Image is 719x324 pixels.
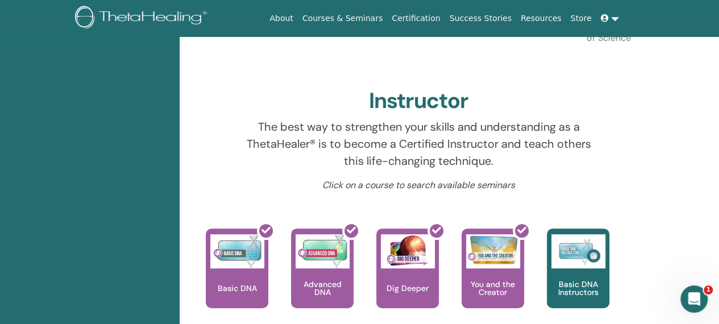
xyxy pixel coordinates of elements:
[296,234,350,268] img: Advanced DNA
[331,24,379,72] p: Instructor
[462,280,524,296] p: You and the Creator
[238,118,600,169] p: The best way to strengthen your skills and understanding as a ThetaHealer® is to become a Certifi...
[704,285,713,294] span: 1
[566,8,596,29] a: Store
[265,8,297,29] a: About
[369,88,468,114] h2: Instructor
[466,234,520,265] img: You and the Creator
[381,234,435,268] img: Dig Deeper
[458,24,506,72] p: Master
[445,8,516,29] a: Success Stories
[238,178,600,192] p: Click on a course to search available seminars
[516,8,566,29] a: Resources
[680,285,708,313] iframe: Intercom live chat
[387,8,444,29] a: Certification
[291,280,354,296] p: Advanced DNA
[547,280,609,296] p: Basic DNA Instructors
[298,8,388,29] a: Courses & Seminars
[205,24,252,72] p: Practitioner
[210,234,264,268] img: Basic DNA
[382,284,433,292] p: Dig Deeper
[585,24,633,72] p: Certificate of Science
[551,234,605,268] img: Basic DNA Instructors
[75,6,211,31] img: logo.png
